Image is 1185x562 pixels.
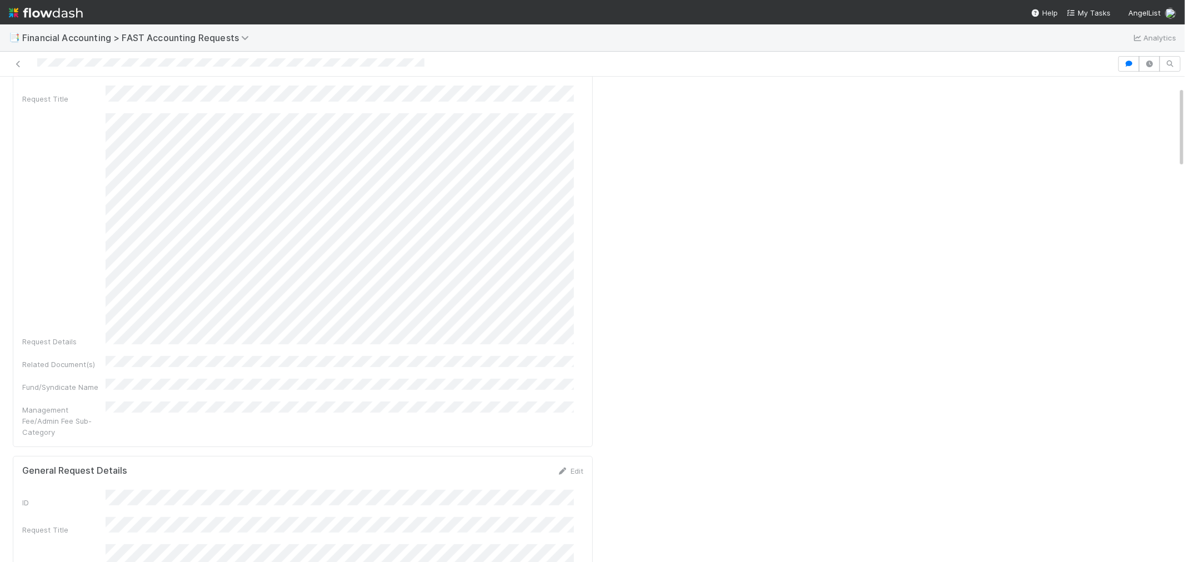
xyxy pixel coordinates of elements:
[1067,7,1111,18] a: My Tasks
[22,465,127,476] h5: General Request Details
[22,93,106,104] div: Request Title
[9,3,83,22] img: logo-inverted-e16ddd16eac7371096b0.svg
[1031,7,1058,18] div: Help
[1128,8,1161,17] span: AngelList
[22,497,106,508] div: ID
[22,404,106,438] div: Management Fee/Admin Fee Sub-Category
[9,33,20,42] span: 📑
[557,466,583,475] a: Edit
[22,32,254,43] span: Financial Accounting > FAST Accounting Requests
[22,359,106,370] div: Related Document(s)
[1067,8,1111,17] span: My Tasks
[22,382,106,393] div: Fund/Syndicate Name
[1165,8,1176,19] img: avatar_8d06466b-a936-4205-8f52-b0cc03e2a179.png
[22,336,106,347] div: Request Details
[22,524,106,535] div: Request Title
[1132,31,1176,44] a: Analytics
